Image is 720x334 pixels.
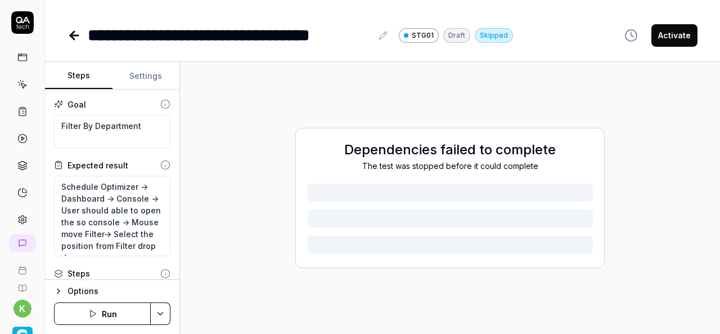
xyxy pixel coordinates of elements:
div: Draft [443,28,470,43]
button: Run [54,302,151,325]
div: Steps [67,268,90,279]
button: Activate [651,24,697,47]
a: Book a call with us [4,257,40,275]
button: Steps [45,63,112,90]
a: New conversation [9,234,36,252]
button: Settings [112,63,180,90]
div: Expected result [67,159,128,171]
div: The test was stopped before it could complete [307,160,593,172]
h2: Dependencies failed to complete [307,140,593,160]
button: View version history [618,24,645,47]
div: Options [67,284,170,298]
a: STG01 [399,28,439,43]
span: STG01 [412,30,434,41]
button: Options [54,284,170,298]
div: Goal [67,99,86,110]
button: k [13,300,31,318]
a: Documentation [4,275,40,293]
div: Skipped [475,28,513,43]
